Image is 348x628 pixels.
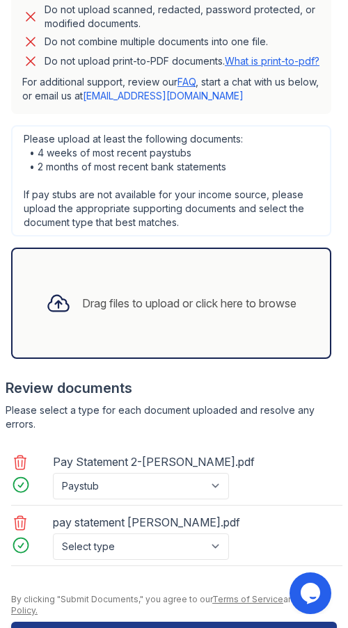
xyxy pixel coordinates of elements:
[6,403,337,431] div: Please select a type for each document uploaded and resolve any errors.
[22,75,320,103] p: For additional support, review our , start a chat with us below, or email us at
[225,55,319,67] a: What is print-to-pdf?
[290,572,334,614] iframe: chat widget
[45,3,320,31] div: Do not upload scanned, redacted, password protected, or modified documents.
[45,54,319,68] p: Do not upload print-to-PDF documents.
[11,594,329,615] a: Privacy Policy.
[11,594,337,616] div: By clicking "Submit Documents," you agree to our and
[53,451,258,473] div: Pay Statement 2-[PERSON_NAME].pdf
[45,33,268,50] div: Do not combine multiple documents into one file.
[83,90,244,102] a: [EMAIL_ADDRESS][DOMAIN_NAME]
[82,295,296,312] div: Drag files to upload or click here to browse
[11,125,331,236] div: Please upload at least the following documents: • 4 weeks of most recent paystubs • 2 months of m...
[53,511,243,533] div: pay statement [PERSON_NAME].pdf
[6,378,337,398] div: Review documents
[212,594,283,604] a: Terms of Service
[177,76,196,88] a: FAQ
